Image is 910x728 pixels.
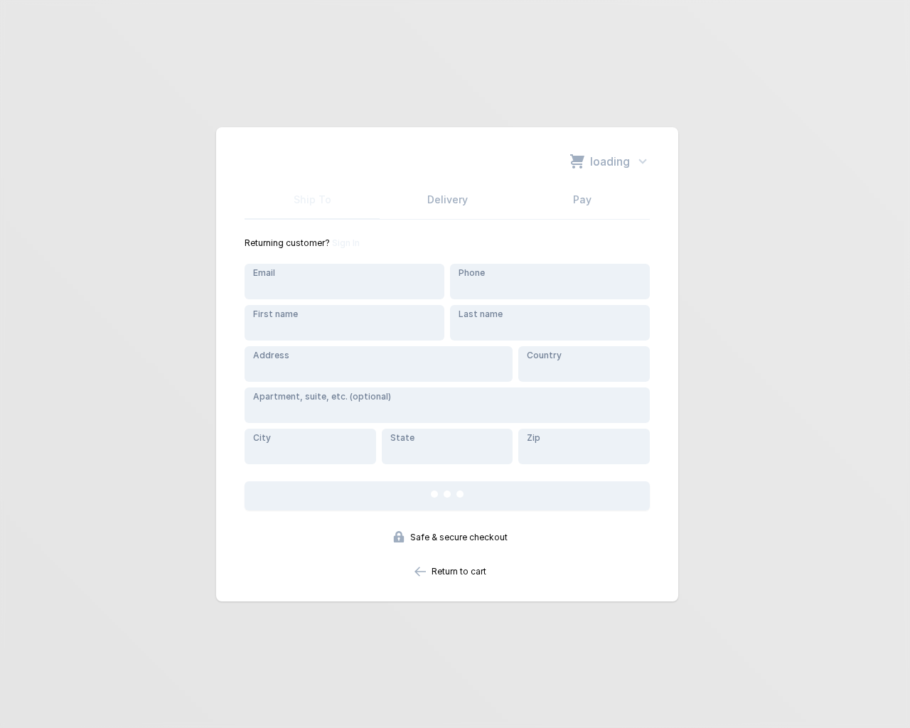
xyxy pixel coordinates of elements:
[380,193,515,220] a: Delivery
[515,193,650,220] a: Pay
[247,308,298,321] label: First name
[453,308,503,321] label: Last name
[521,432,540,444] label: Zip
[247,267,275,279] label: Email
[245,193,380,220] a: Ship To
[409,566,486,577] a: Return to cart
[385,432,414,444] label: State
[247,390,391,403] label: Apartment, suite, etc. (optional)
[570,153,650,170] button: loading
[247,432,271,444] label: City
[410,532,508,542] span: Safe & secure checkout
[521,349,562,362] label: Country
[245,237,330,248] span: Returning customer?
[332,237,360,250] button: Sign In
[453,267,485,279] label: Phone
[247,349,289,362] label: Address
[590,153,630,170] span: loading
